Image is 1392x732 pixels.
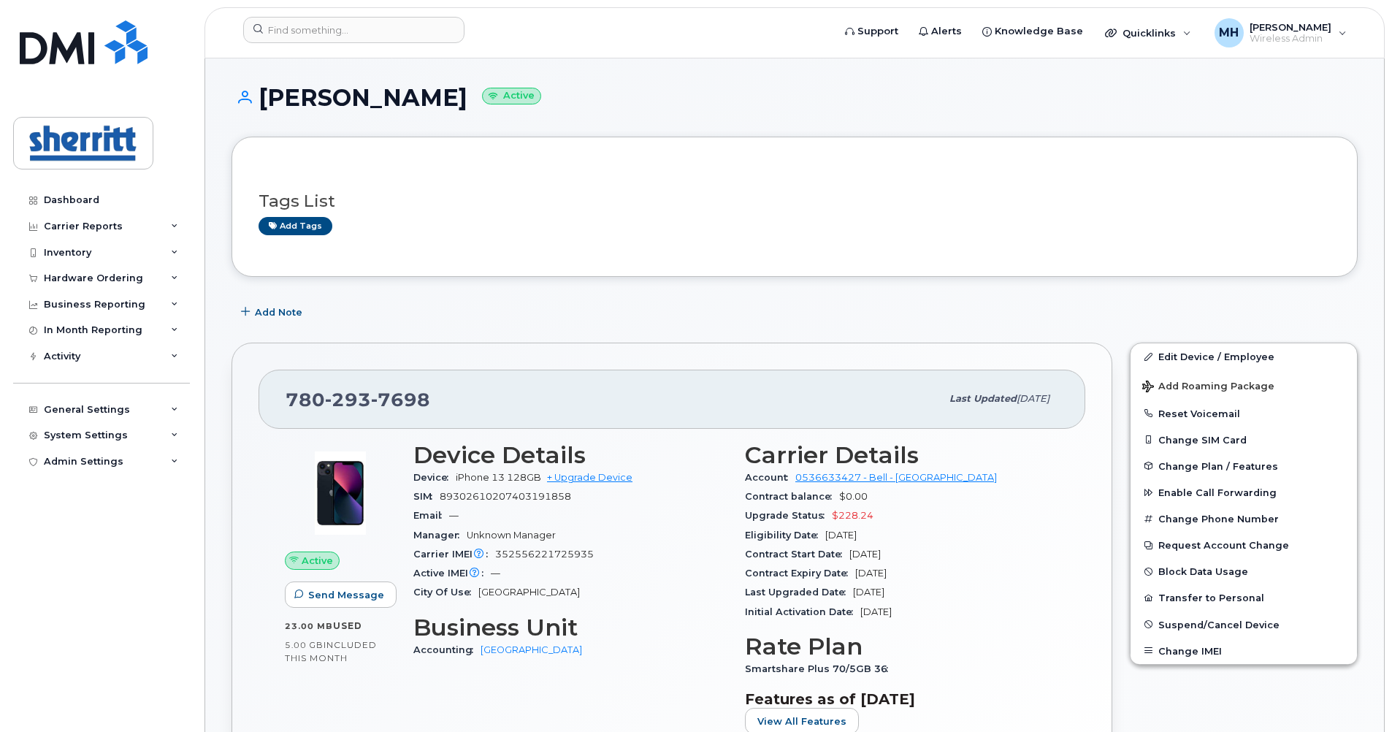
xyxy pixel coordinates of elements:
[440,491,571,502] span: 89302610207403191858
[839,491,868,502] span: $0.00
[371,389,430,411] span: 7698
[849,549,881,560] span: [DATE]
[413,442,727,468] h3: Device Details
[745,442,1059,468] h3: Carrier Details
[949,393,1017,404] span: Last updated
[413,510,449,521] span: Email
[745,633,1059,660] h3: Rate Plan
[302,554,333,568] span: Active
[467,530,556,541] span: Unknown Manager
[795,472,997,483] a: 0536633427 - Bell - [GEOGRAPHIC_DATA]
[1142,381,1274,394] span: Add Roaming Package
[259,192,1331,210] h3: Tags List
[333,620,362,631] span: used
[745,606,860,617] span: Initial Activation Date
[413,568,491,579] span: Active IMEI
[413,587,478,598] span: City Of Use
[285,582,397,608] button: Send Message
[745,510,832,521] span: Upgrade Status
[482,88,541,104] small: Active
[1131,479,1357,506] button: Enable Call Forwarding
[853,587,884,598] span: [DATE]
[232,299,315,325] button: Add Note
[413,530,467,541] span: Manager
[1131,611,1357,638] button: Suspend/Cancel Device
[745,491,839,502] span: Contract balance
[449,510,459,521] span: —
[745,587,853,598] span: Last Upgraded Date
[1131,400,1357,427] button: Reset Voicemail
[259,217,332,235] a: Add tags
[1131,370,1357,400] button: Add Roaming Package
[1158,460,1278,471] span: Change Plan / Features
[745,568,855,579] span: Contract Expiry Date
[495,549,594,560] span: 352556221725935
[255,305,302,319] span: Add Note
[745,663,895,674] span: Smartshare Plus 70/5GB 36
[1158,487,1277,498] span: Enable Call Forwarding
[1131,506,1357,532] button: Change Phone Number
[745,472,795,483] span: Account
[1131,427,1357,453] button: Change SIM Card
[232,85,1358,110] h1: [PERSON_NAME]
[456,472,541,483] span: iPhone 13 128GB
[478,587,580,598] span: [GEOGRAPHIC_DATA]
[745,530,825,541] span: Eligibility Date
[285,621,333,631] span: 23.00 MB
[1131,558,1357,584] button: Block Data Usage
[325,389,371,411] span: 293
[413,614,727,641] h3: Business Unit
[1158,619,1280,630] span: Suspend/Cancel Device
[413,644,481,655] span: Accounting
[413,472,456,483] span: Device
[1131,532,1357,558] button: Request Account Change
[745,549,849,560] span: Contract Start Date
[286,389,430,411] span: 780
[855,568,887,579] span: [DATE]
[285,640,324,650] span: 5.00 GB
[1131,638,1357,664] button: Change IMEI
[413,491,440,502] span: SIM
[481,644,582,655] a: [GEOGRAPHIC_DATA]
[1131,584,1357,611] button: Transfer to Personal
[413,549,495,560] span: Carrier IMEI
[491,568,500,579] span: —
[1017,393,1049,404] span: [DATE]
[1131,343,1357,370] a: Edit Device / Employee
[860,606,892,617] span: [DATE]
[832,510,873,521] span: $228.24
[825,530,857,541] span: [DATE]
[547,472,632,483] a: + Upgrade Device
[308,588,384,602] span: Send Message
[285,639,377,663] span: included this month
[757,714,846,728] span: View All Features
[745,690,1059,708] h3: Features as of [DATE]
[297,449,384,537] img: image20231002-3703462-1ig824h.jpeg
[1131,453,1357,479] button: Change Plan / Features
